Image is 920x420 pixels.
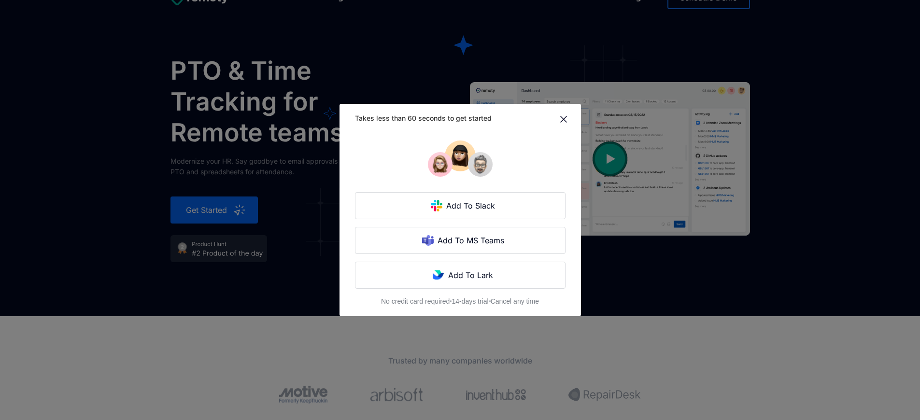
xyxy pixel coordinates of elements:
div: Add To Slack [442,200,501,211]
strong: ⋅ [450,297,452,305]
a: Add To Lark [355,262,566,289]
div: Add To MS Teams [434,235,510,246]
a: Add To Slack [355,192,566,219]
div: Takes less than 60 seconds to get started [355,113,558,125]
div: Add To Lark [444,269,499,281]
strong: ⋅ [489,297,491,305]
div: No credit card required 14-days trial Cancel any time [381,296,539,306]
a: Add To MS Teams [355,227,566,254]
iframe: PLUG_LAUNCHER_SDK [887,387,910,410]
